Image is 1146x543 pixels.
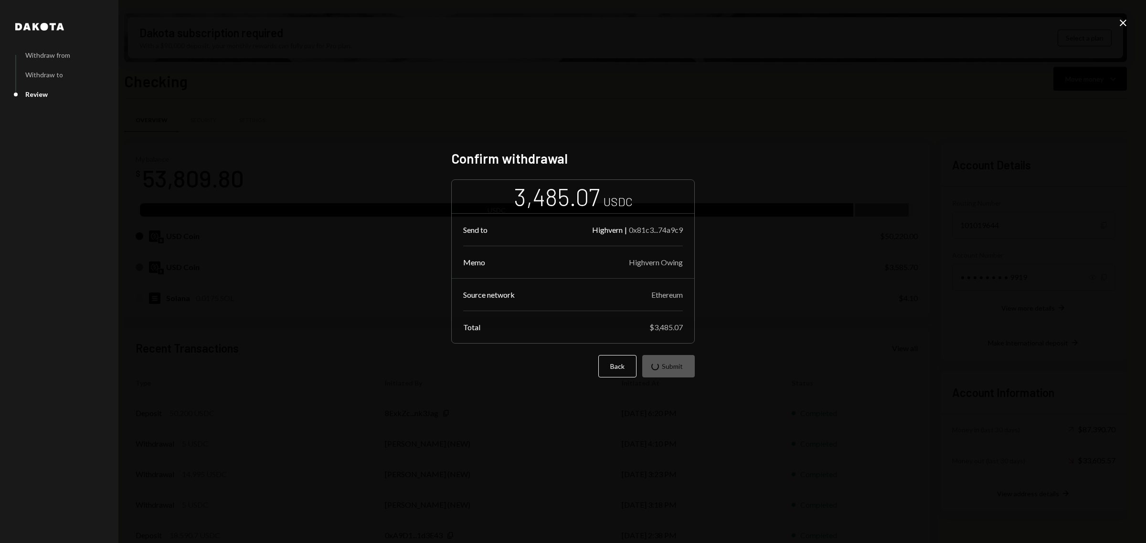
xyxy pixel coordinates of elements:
button: Back [598,355,637,377]
div: Highvern [592,225,623,234]
div: 3,485.07 [514,182,600,212]
div: 0x81c3...74a9c9 [629,225,683,234]
div: Highvern Owing [629,258,683,267]
div: Withdraw from [25,51,70,59]
div: Withdraw to [25,71,63,79]
div: Ethereum [651,290,683,299]
div: Memo [463,258,485,267]
div: USDC [604,194,633,209]
div: Review [25,90,48,98]
div: Total [463,323,480,332]
div: Send to [463,225,488,234]
div: Source network [463,290,515,299]
div: $3,485.07 [649,323,683,332]
div: | [625,225,627,234]
h2: Confirm withdrawal [451,149,695,168]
